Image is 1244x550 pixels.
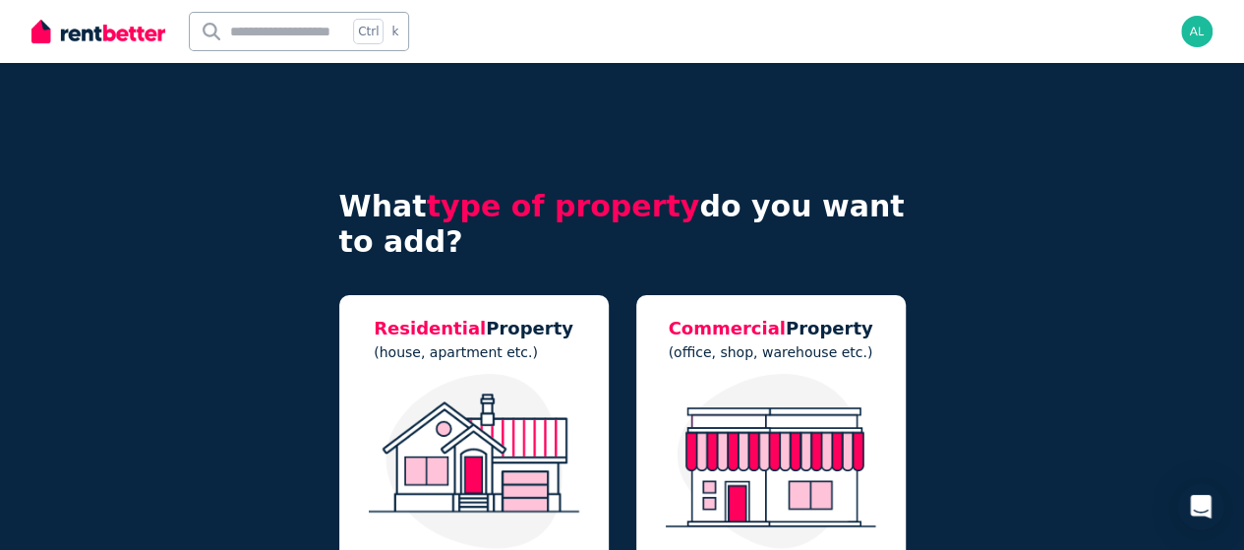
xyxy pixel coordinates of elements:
h5: Property [668,315,872,342]
img: Residential Property [359,374,589,549]
span: Commercial [668,318,785,338]
img: alekspropertymanagement@gmail.com [1181,16,1213,47]
span: type of property [427,189,700,223]
span: Residential [374,318,486,338]
span: Ctrl [353,19,384,44]
p: (office, shop, warehouse etc.) [668,342,872,362]
p: (house, apartment etc.) [374,342,573,362]
div: Open Intercom Messenger [1177,483,1224,530]
img: RentBetter [31,17,165,46]
h5: Property [374,315,573,342]
span: k [391,24,398,39]
h4: What do you want to add? [339,189,906,260]
img: Commercial Property [656,374,886,549]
